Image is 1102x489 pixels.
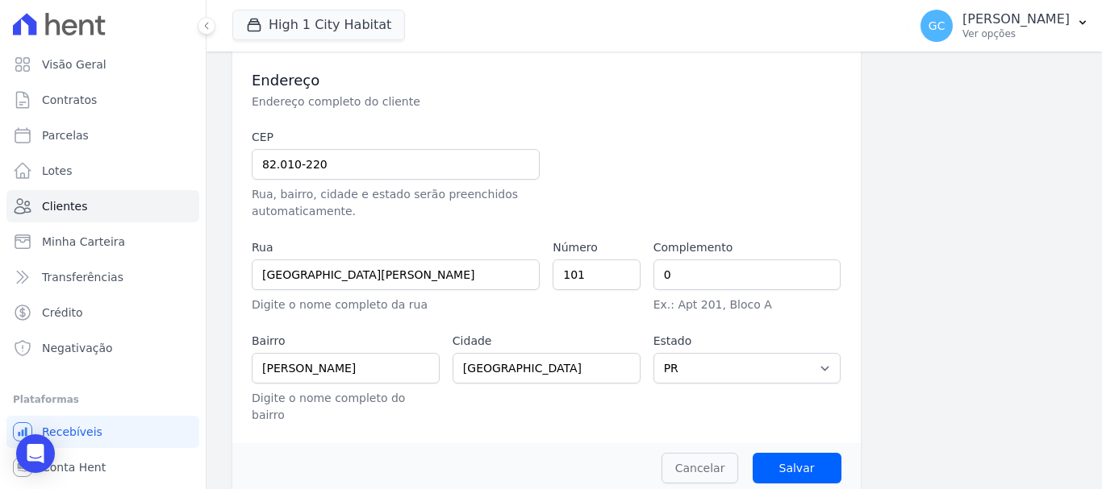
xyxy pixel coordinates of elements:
p: Ex.: Apt 201, Bloco A [653,296,841,313]
span: Transferências [42,269,123,285]
div: Open Intercom Messenger [16,434,55,473]
a: Visão Geral [6,48,199,81]
a: Lotes [6,155,199,187]
label: Complemento [653,239,841,256]
span: Conta Hent [42,459,106,475]
span: Contratos [42,92,97,108]
p: Endereço completo do cliente [252,93,794,110]
a: Cancelar [662,453,739,483]
label: Bairro [252,333,440,350]
span: Recebíveis [42,424,102,440]
label: Estado [653,333,841,350]
input: Salvar [753,453,841,483]
a: Conta Hent [6,451,199,483]
a: Contratos [6,84,199,116]
p: [PERSON_NAME] [962,11,1070,27]
a: Parcelas [6,119,199,151]
a: Recebíveis [6,416,199,448]
a: Negativação [6,332,199,364]
p: Digite o nome completo da rua [252,296,540,313]
span: Negativação [42,340,113,356]
span: Visão Geral [42,56,106,73]
span: Parcelas [42,127,89,143]
div: Plataformas [13,390,193,409]
span: Crédito [42,305,83,321]
span: Minha Carteira [42,234,125,250]
p: Rua, bairro, cidade e estado serão preenchidos automaticamente. [252,186,540,220]
label: CEP [252,129,540,146]
a: Crédito [6,296,199,329]
label: Rua [252,239,540,256]
p: Ver opções [962,27,1070,40]
h3: Endereço [252,71,841,90]
p: Digite o nome completo do bairro [252,390,440,424]
label: Cidade [453,333,641,350]
label: Número [553,239,640,256]
button: High 1 City Habitat [232,10,405,40]
a: Transferências [6,261,199,293]
button: GC [PERSON_NAME] Ver opções [908,3,1102,48]
input: 00.000-000 [252,149,540,180]
a: Clientes [6,190,199,222]
span: Lotes [42,163,73,179]
a: Minha Carteira [6,226,199,258]
span: GC [929,20,945,31]
span: Clientes [42,198,87,214]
